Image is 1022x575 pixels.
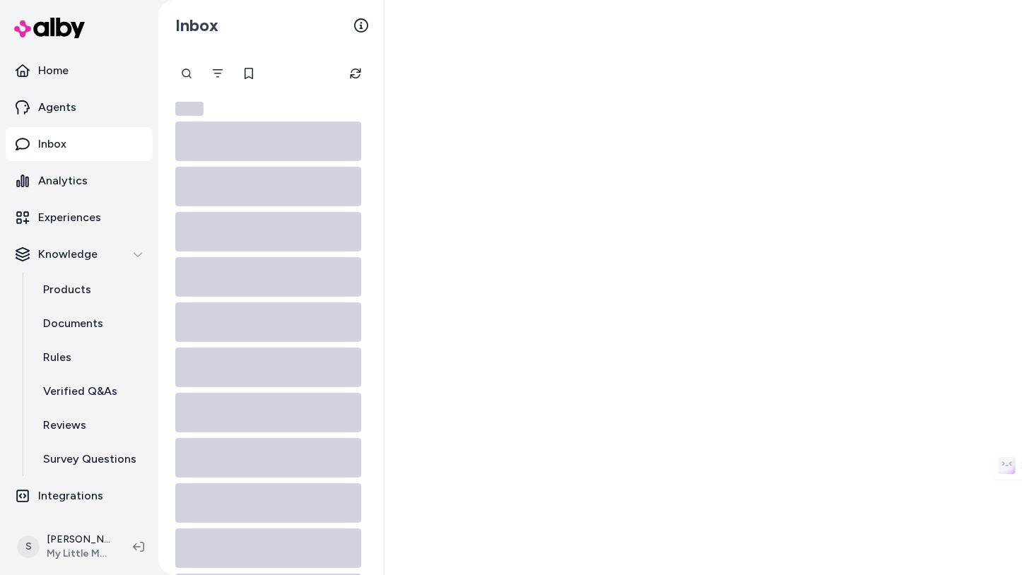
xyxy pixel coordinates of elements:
a: Products [29,273,153,307]
a: Verified Q&As [29,374,153,408]
a: Inbox [6,127,153,161]
a: Documents [29,307,153,340]
a: Rules [29,340,153,374]
p: Rules [43,349,71,366]
a: Analytics [6,164,153,198]
p: Agents [38,99,76,116]
a: Home [6,54,153,88]
a: Survey Questions [29,442,153,476]
p: Analytics [38,172,88,189]
p: Home [38,62,69,79]
button: S[PERSON_NAME]My Little Magic Shop [8,524,122,569]
h2: Inbox [175,15,218,36]
p: Documents [43,315,103,332]
p: Knowledge [38,246,98,263]
img: alby Logo [14,18,85,38]
button: Knowledge [6,237,153,271]
span: My Little Magic Shop [47,547,110,561]
a: Experiences [6,201,153,235]
p: Survey Questions [43,451,136,468]
p: Inbox [38,136,66,153]
p: Reviews [43,417,86,434]
button: Refresh [341,59,370,88]
a: Reviews [29,408,153,442]
a: Integrations [6,479,153,513]
p: Verified Q&As [43,383,117,400]
a: Agents [6,90,153,124]
button: Filter [204,59,232,88]
p: Products [43,281,91,298]
span: S [17,535,40,558]
p: Integrations [38,487,103,504]
p: Experiences [38,209,101,226]
p: [PERSON_NAME] [47,533,110,547]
